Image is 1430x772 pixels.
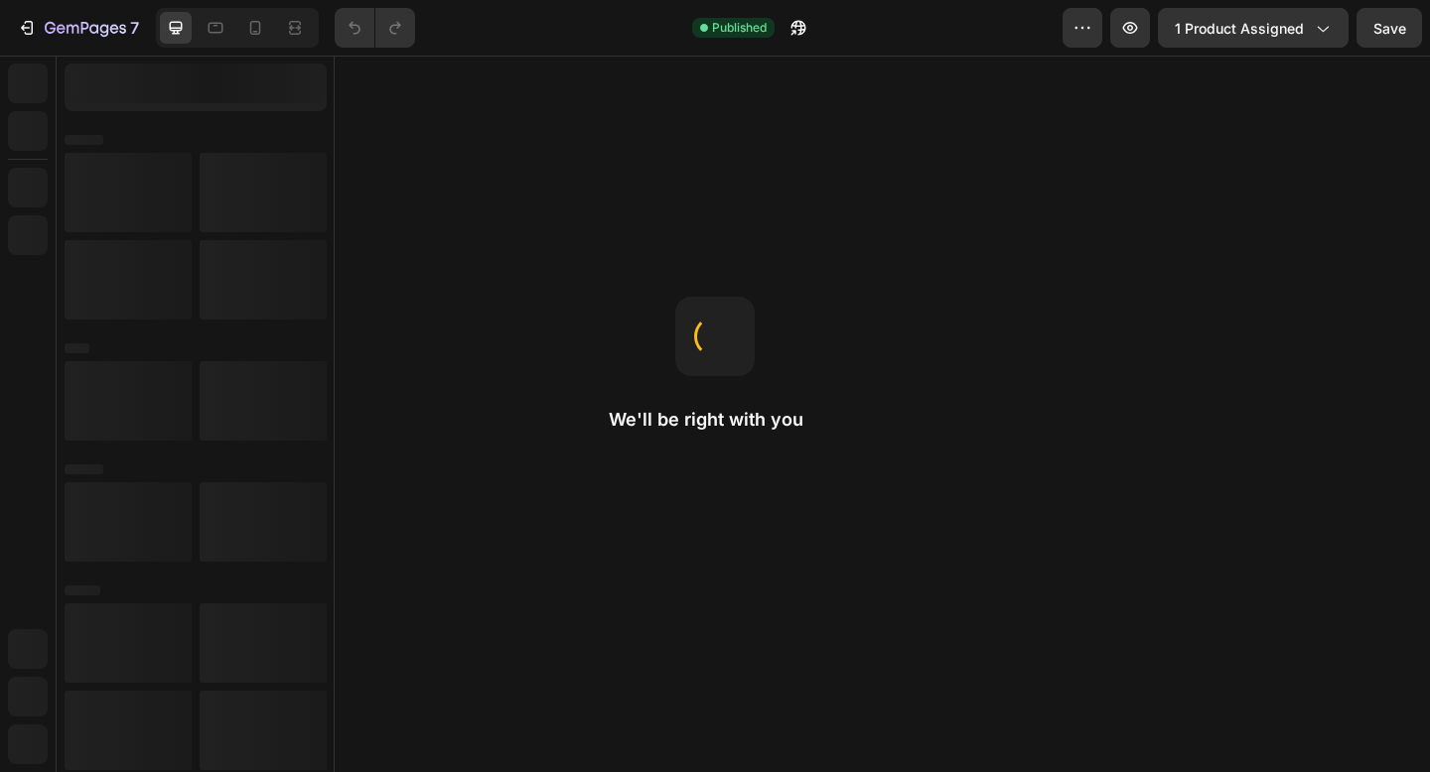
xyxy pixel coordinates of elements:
[130,16,139,40] p: 7
[8,8,148,48] button: 7
[712,19,767,37] span: Published
[1158,8,1349,48] button: 1 product assigned
[609,408,821,432] h2: We'll be right with you
[335,8,415,48] div: Undo/Redo
[1357,8,1422,48] button: Save
[1175,18,1304,39] span: 1 product assigned
[1373,20,1406,37] span: Save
